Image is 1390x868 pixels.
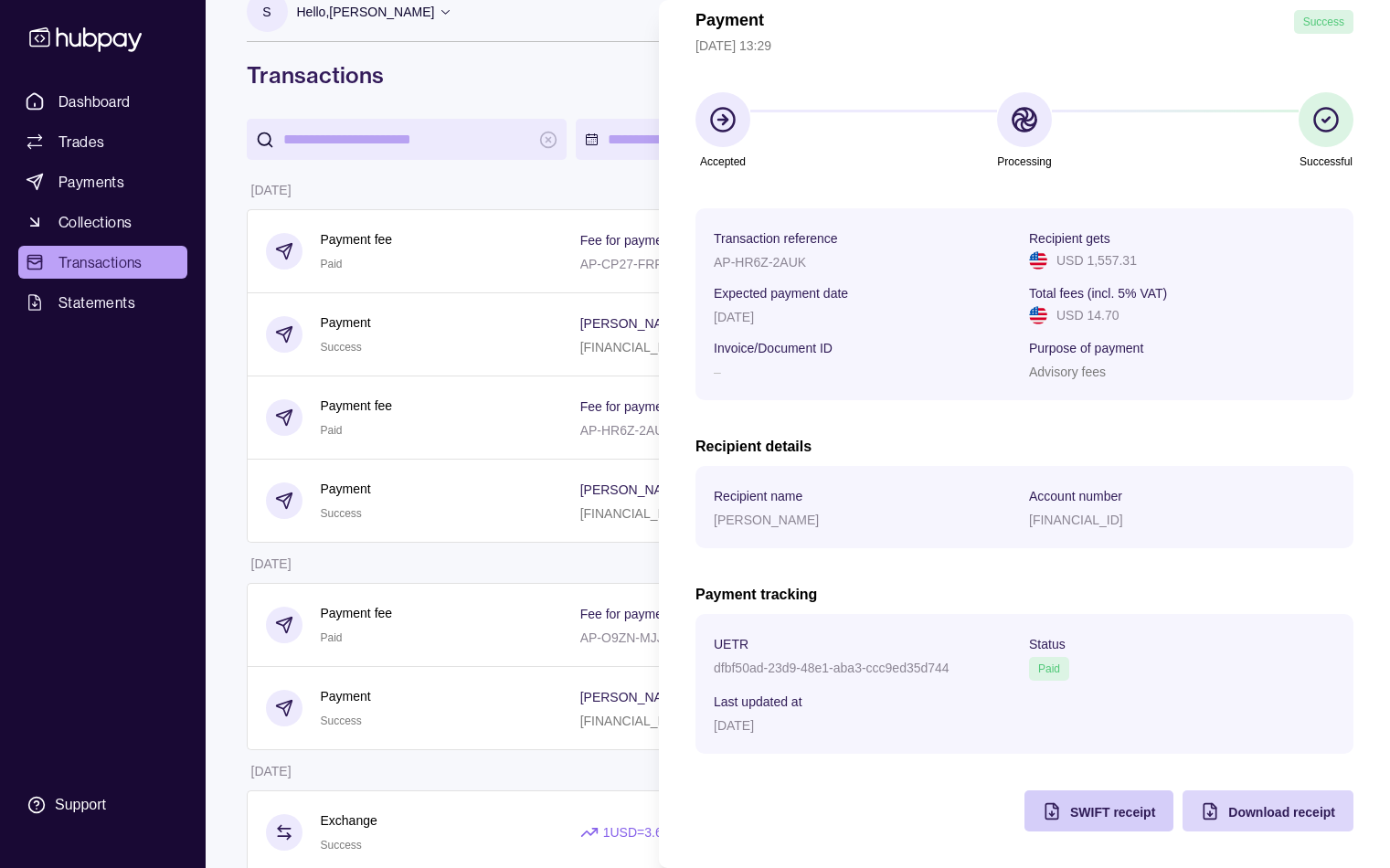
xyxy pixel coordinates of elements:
[714,489,802,503] p: Recipient name
[714,286,848,301] p: Expected payment date
[1070,805,1155,820] span: SWIFT receipt
[714,694,802,709] p: Last updated at
[1056,305,1119,325] p: USD 14.70
[1029,341,1143,355] p: Purpose of payment
[700,152,746,172] p: Accepted
[1029,637,1066,651] p: Status
[695,36,1353,56] p: [DATE] 13:29
[1029,489,1122,503] p: Account number
[1300,152,1353,172] p: Successful
[714,637,748,651] p: UETR
[1228,805,1335,820] span: Download receipt
[695,10,764,34] h1: Payment
[1029,513,1123,527] p: [FINANCIAL_ID]
[1029,231,1110,246] p: Recipient gets
[695,585,1353,605] h2: Payment tracking
[714,341,833,355] p: Invoice/Document ID
[1038,662,1060,675] span: Paid
[1029,286,1167,301] p: Total fees (incl. 5% VAT)
[1029,306,1047,324] img: us
[714,255,806,270] p: AP-HR6Z-2AUK
[714,661,950,675] p: dfbf50ad-23d9-48e1-aba3-ccc9ed35d744
[714,513,819,527] p: [PERSON_NAME]
[1056,250,1137,270] p: USD 1,557.31
[714,365,721,379] p: –
[1029,365,1106,379] p: Advisory fees
[695,437,1353,457] h2: Recipient details
[1303,16,1344,28] span: Success
[714,718,754,733] p: [DATE]
[1183,790,1353,831] button: Download receipt
[1024,790,1173,831] button: SWIFT receipt
[997,152,1051,172] p: Processing
[1029,251,1047,270] img: us
[714,231,838,246] p: Transaction reference
[714,310,754,324] p: [DATE]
